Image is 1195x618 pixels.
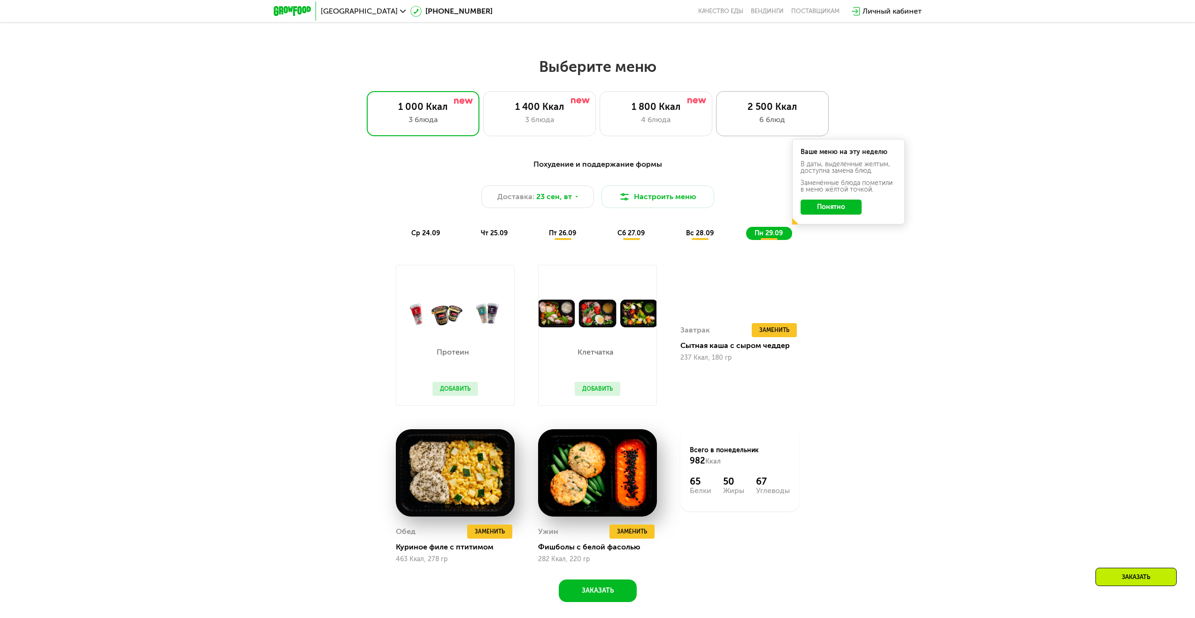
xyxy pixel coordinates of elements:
[705,457,721,465] span: Ккал
[609,525,655,539] button: Заменить
[536,191,572,202] span: 23 сен, вт
[686,229,714,237] span: вс 28.09
[680,381,807,391] div: Сытная каша с сыром чеддер
[411,229,440,237] span: ср 24.09
[726,101,819,112] div: 2 500 Ккал
[609,114,702,125] div: 4 блюда
[538,525,558,539] div: Ужин
[549,229,576,237] span: пт 26.09
[690,487,711,494] div: Белки
[759,366,789,375] span: Заменить
[467,525,512,539] button: Заменить
[756,487,790,494] div: Углеводы
[756,476,790,487] div: 67
[493,101,586,112] div: 1 400 Ккал
[320,159,876,170] div: Похудение и поддержание формы
[801,149,896,155] div: Ваше меню на эту неделю
[801,200,862,215] button: Понятно
[475,527,505,536] span: Заменить
[791,8,840,15] div: поставщикам
[726,114,819,125] div: 6 блюд
[801,161,896,174] div: В даты, выделенные желтым, доступна замена блюд.
[432,348,473,356] p: Протеин
[698,8,743,15] a: Качество еды
[723,487,744,494] div: Жиры
[493,114,586,125] div: 3 блюда
[538,556,657,563] div: 282 Ккал, 220 гр
[396,556,515,563] div: 463 Ккал, 278 гр
[680,394,799,402] div: 237 Ккал, 180 гр
[377,114,470,125] div: 3 блюда
[396,542,522,552] div: Куриное филе с птитимом
[801,180,896,193] div: Заменённые блюда пометили в меню жёлтой точкой.
[396,525,416,539] div: Обед
[30,57,1165,76] h2: Выберите меню
[497,191,534,202] span: Доставка:
[601,185,714,208] button: Настроить меню
[617,229,645,237] span: сб 27.09
[432,382,478,396] button: Добавить
[538,542,664,552] div: Фишболы с белой фасолью
[575,382,620,396] button: Добавить
[617,527,647,536] span: Заменить
[575,348,616,356] p: Клетчатка
[755,229,783,237] span: пн 29.09
[1095,568,1177,586] div: Заказать
[609,101,702,112] div: 1 800 Ккал
[410,6,493,17] a: [PHONE_NUMBER]
[863,6,922,17] div: Личный кабинет
[377,101,470,112] div: 1 000 Ккал
[680,363,710,378] div: Завтрак
[481,229,508,237] span: чт 25.09
[751,8,784,15] a: Вендинги
[723,476,744,487] div: 50
[321,8,398,15] span: [GEOGRAPHIC_DATA]
[559,579,637,602] button: Заказать
[752,363,797,378] button: Заменить
[690,476,711,487] div: 65
[690,446,790,466] div: Всего в понедельник
[690,456,705,466] span: 982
